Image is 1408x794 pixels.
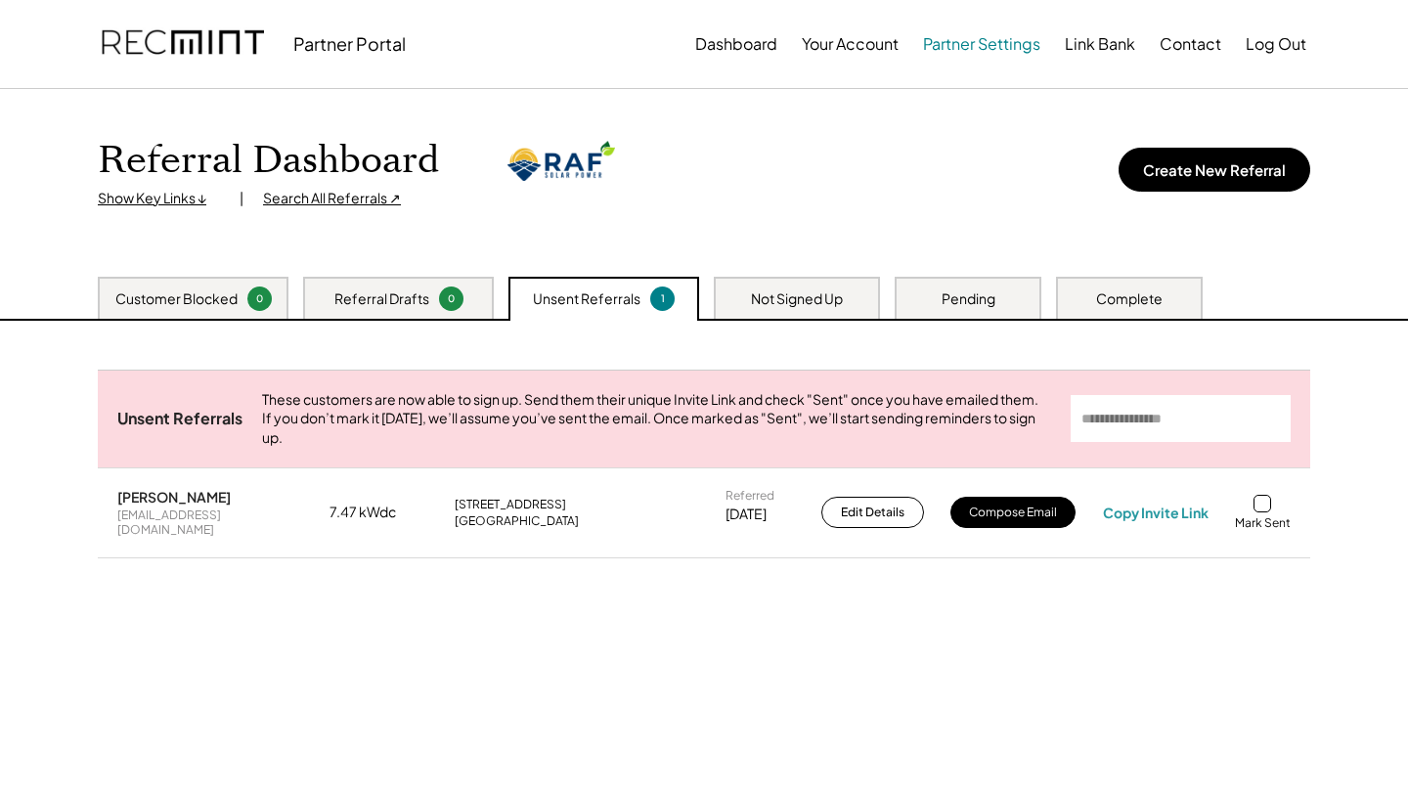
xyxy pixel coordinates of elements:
[334,289,429,309] div: Referral Drafts
[802,24,899,64] button: Your Account
[1119,148,1310,192] button: Create New Referral
[117,409,242,429] div: Unsent Referrals
[507,141,615,181] img: logo_6eb852b82adf15e04ca471819532e9af_2x.png
[653,291,672,306] div: 1
[751,289,843,309] div: Not Signed Up
[1160,24,1221,64] button: Contact
[726,488,774,504] div: Referred
[115,289,238,309] div: Customer Blocked
[726,505,767,524] div: [DATE]
[262,390,1051,448] div: These customers are now able to sign up. Send them their unique Invite Link and check "Sent" once...
[117,488,231,506] div: [PERSON_NAME]
[98,138,439,184] h1: Referral Dashboard
[330,503,427,522] div: 7.47 kWdc
[117,507,303,538] div: [EMAIL_ADDRESS][DOMAIN_NAME]
[533,289,640,309] div: Unsent Referrals
[240,189,243,208] div: |
[821,497,924,528] button: Edit Details
[250,291,269,306] div: 0
[455,513,579,529] div: [GEOGRAPHIC_DATA]
[1235,515,1291,531] div: Mark Sent
[102,11,264,77] img: recmint-logotype%403x.png
[442,291,461,306] div: 0
[1096,289,1163,309] div: Complete
[950,497,1076,528] button: Compose Email
[263,189,401,208] div: Search All Referrals ↗
[695,24,777,64] button: Dashboard
[1065,24,1135,64] button: Link Bank
[923,24,1040,64] button: Partner Settings
[942,289,995,309] div: Pending
[1103,504,1209,521] div: Copy Invite Link
[1246,24,1306,64] button: Log Out
[98,189,220,208] div: Show Key Links ↓
[293,32,406,55] div: Partner Portal
[455,497,566,512] div: [STREET_ADDRESS]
